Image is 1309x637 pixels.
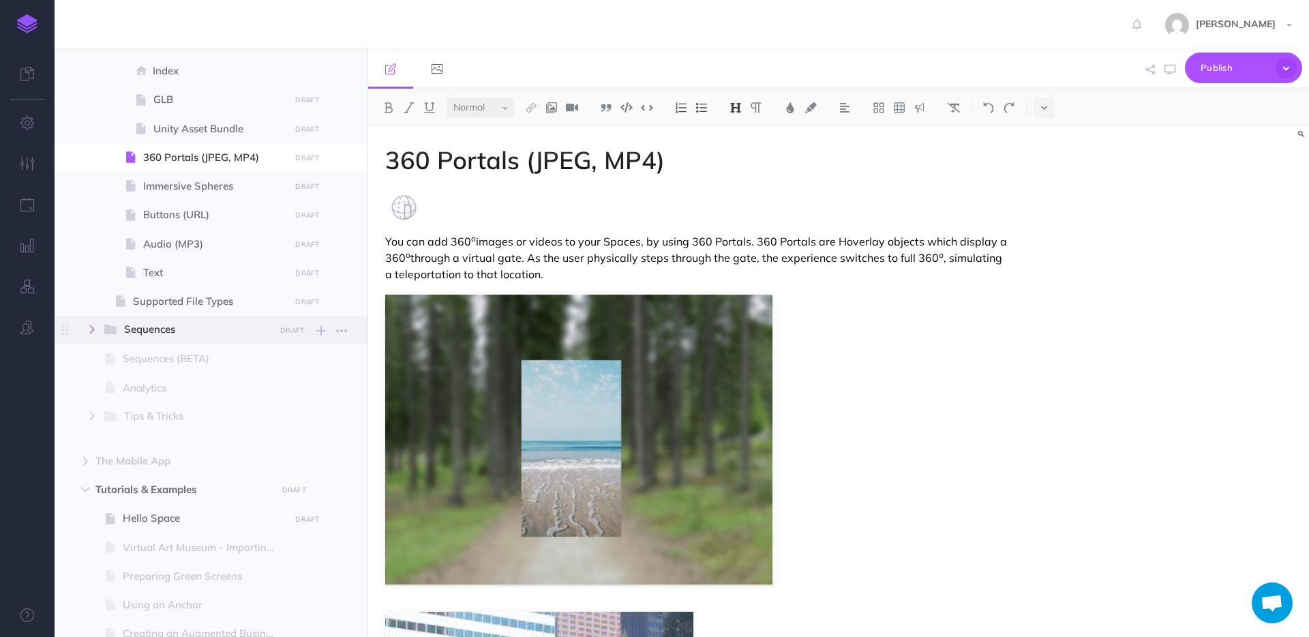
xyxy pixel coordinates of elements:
[385,189,423,226] img: DKf2vIkIGcBAR1XWsmzj.png
[133,293,286,310] span: Supported File Types
[275,323,310,338] button: DRAFT
[525,102,537,113] img: Link button
[385,235,1010,281] span: You can add 360 images or videos to your Spaces, by using 360 Portals. 360 Portals are Hoverlay o...
[123,539,286,556] span: Virtual Art Museum - Importing For All Types
[123,380,286,396] span: Analytics
[290,150,325,166] button: DRAFT
[123,351,286,367] span: Sequences (BETA)
[545,102,558,113] img: Add image button
[566,102,578,113] img: Add video button
[143,207,286,223] span: Buttons (URL)
[282,486,306,494] small: DRAFT
[385,147,1010,174] h1: 360 Portals (JPEG, MP4)
[277,482,311,498] button: DRAFT
[893,102,905,113] img: Create table button
[982,102,995,113] img: Undo
[95,453,269,469] span: The Mobile App
[295,269,319,278] small: DRAFT
[471,233,476,243] sup: o
[804,102,817,113] img: Text background color button
[1165,13,1189,37] img: 77ccc8640e6810896caf63250b60dd8b.jpg
[123,510,286,527] span: Hello Space
[406,250,410,260] sup: o
[641,102,653,113] img: Inline code button
[143,178,286,194] span: Immersive Spheres
[403,102,415,113] img: Italic button
[295,125,319,134] small: DRAFT
[290,121,325,137] button: DRAFT
[675,102,687,113] img: Ordered list button
[290,179,325,194] button: DRAFT
[385,295,772,584] img: RbfWgcDe8vtDVej1DGGw.png
[600,102,612,113] img: Blockquote button
[123,597,286,613] span: Using an Anchor
[295,95,319,104] small: DRAFT
[290,512,325,527] button: DRAFT
[423,102,436,113] img: Underline button
[123,568,286,584] span: Preparing Green Screens
[1201,57,1269,78] span: Publish
[295,240,319,249] small: DRAFT
[290,207,325,223] button: DRAFT
[295,153,319,162] small: DRAFT
[914,102,926,113] img: Callout dropdown menu button
[939,250,944,260] sup: o
[124,408,265,426] span: Tips & Tricks
[695,102,708,113] img: Unordered list button
[1189,18,1282,30] span: [PERSON_NAME]
[153,121,286,137] span: Unity Asset Bundle
[620,102,633,113] img: Code block button
[839,102,851,113] img: Alignment dropdown menu button
[382,102,395,113] img: Bold button
[750,102,762,113] img: Paragraph button
[290,294,325,310] button: DRAFT
[729,102,742,113] img: Headings dropdown button
[290,265,325,281] button: DRAFT
[784,102,796,113] img: Text color button
[17,14,37,33] img: logo-mark.svg
[295,182,319,191] small: DRAFT
[143,265,286,281] span: Text
[280,326,304,335] small: DRAFT
[1185,53,1302,83] button: Publish
[143,149,286,166] span: 360 Portals (JPEG, MP4)
[153,91,286,108] span: GLB
[1252,582,1293,623] div: Open chat
[95,482,269,498] span: Tutorials & Examples
[124,321,265,339] span: Sequences
[295,297,319,306] small: DRAFT
[290,92,325,108] button: DRAFT
[948,102,960,113] img: Clear styles button
[295,211,319,220] small: DRAFT
[295,515,319,524] small: DRAFT
[290,237,325,252] button: DRAFT
[153,63,286,79] span: Index
[1003,102,1015,113] img: Redo
[143,236,286,252] span: Audio (MP3)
